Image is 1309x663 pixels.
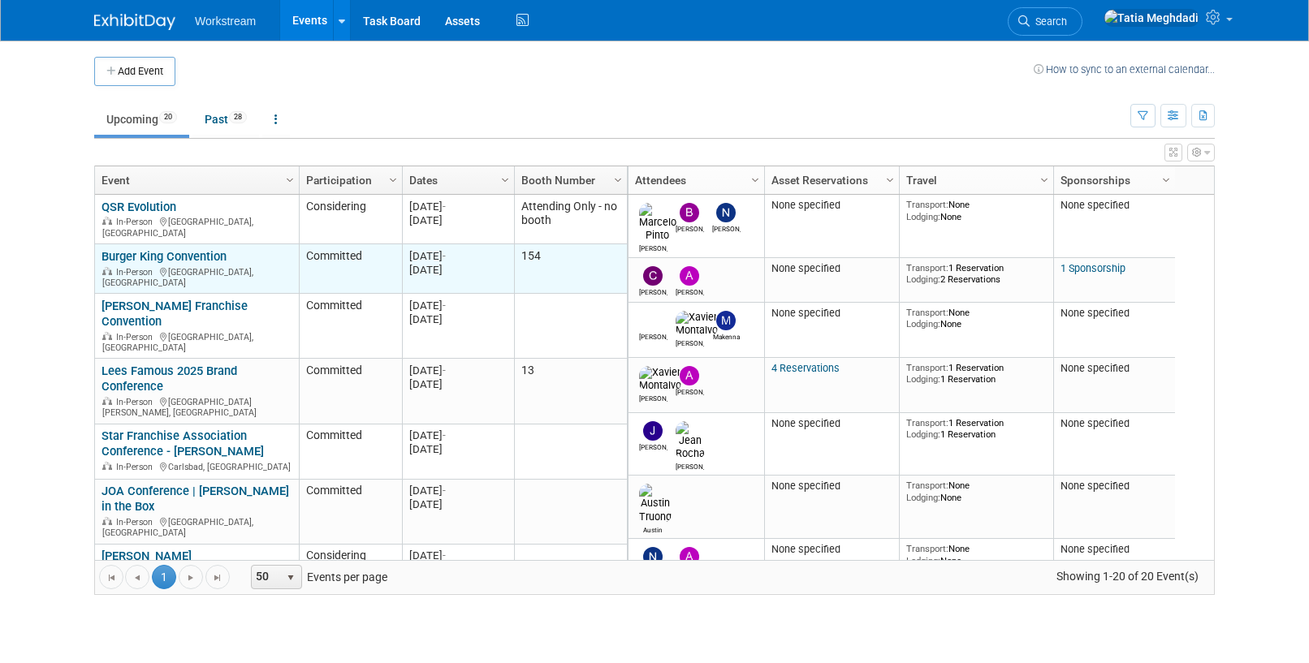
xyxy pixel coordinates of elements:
div: Xavier Montalvo [639,392,667,403]
span: None specified [771,262,840,274]
span: None specified [771,417,840,429]
span: Lodging: [906,492,940,503]
div: Andrew Walters [676,385,704,396]
span: - [443,364,446,377]
span: In-Person [116,267,158,278]
div: Andrew Walters [676,286,704,296]
img: Josh Lu [643,311,663,330]
div: [GEOGRAPHIC_DATA], [GEOGRAPHIC_DATA] [102,514,292,539]
div: [GEOGRAPHIC_DATA][PERSON_NAME], [GEOGRAPHIC_DATA] [102,394,292,419]
div: Benjamin Guyaux [676,222,704,233]
span: Go to the next page [184,571,197,584]
div: Carlsbad, [GEOGRAPHIC_DATA] [102,459,292,473]
span: Column Settings [387,174,400,187]
div: [DATE] [409,428,507,442]
div: [DATE] [409,377,507,391]
div: None None [906,543,1048,566]
div: [DATE] [409,549,507,562]
a: Travel [906,166,1043,194]
button: Add Event [94,57,175,86]
div: [GEOGRAPHIC_DATA], [GEOGRAPHIC_DATA] [102,329,292,354]
span: Search [1030,15,1067,28]
a: Sponsorships [1061,166,1164,194]
td: Considering [299,195,402,244]
a: Upcoming20 [94,104,189,135]
span: Column Settings [611,174,624,187]
a: Go to the next page [179,565,203,589]
div: [GEOGRAPHIC_DATA], [GEOGRAPHIC_DATA] [102,214,292,239]
a: Go to the previous page [125,565,149,589]
div: None None [906,199,1048,222]
td: 13 [514,359,627,424]
div: 1 Reservation 2 Reservations [906,262,1048,286]
a: Asset Reservations [771,166,888,194]
span: 1 [152,565,176,589]
span: select [284,571,297,584]
span: Workstream [195,15,256,28]
a: 1 Sponsorship [1061,262,1125,274]
img: Xavier Montalvo [676,311,718,337]
span: In-Person [116,217,158,227]
img: ExhibitDay [94,14,175,30]
a: QSR Evolution [102,200,176,214]
span: Column Settings [749,174,762,187]
img: Nicole Kim [716,203,736,222]
span: In-Person [116,462,158,472]
a: Column Settings [882,166,900,191]
div: [DATE] [409,249,507,263]
div: Josh Lu [639,330,667,341]
a: Column Settings [1036,166,1054,191]
img: Austin Truong [639,484,672,523]
span: 28 [229,111,247,123]
div: None None [906,307,1048,330]
div: Makenna Clark [712,330,741,341]
td: Attending Only - no booth [514,195,627,244]
div: [GEOGRAPHIC_DATA], [GEOGRAPHIC_DATA] [102,265,292,289]
span: - [443,200,446,213]
div: [DATE] [409,263,507,277]
span: Events per page [231,565,404,589]
img: In-Person Event [102,217,112,225]
span: Column Settings [283,174,296,187]
img: Andrew Walters [680,547,699,566]
div: Nicole Kim [712,222,741,233]
img: In-Person Event [102,332,112,340]
span: In-Person [116,397,158,407]
img: In-Person Event [102,397,112,405]
img: Benjamin Guyaux [680,203,699,222]
span: In-Person [116,517,158,527]
a: JOA Conference | [PERSON_NAME] in the Box [102,484,289,514]
a: Search [1008,7,1082,36]
div: Xavier Montalvo [676,337,704,347]
td: Committed [299,244,402,294]
a: Star Franchise Association Conference - [PERSON_NAME] [102,428,264,459]
span: 20 [159,111,177,123]
span: Transport: [906,417,948,428]
a: Event [102,166,288,194]
img: Jean Rocha [676,421,705,460]
div: [DATE] [409,200,507,213]
span: Column Settings [883,174,896,187]
div: [DATE] [409,442,507,456]
span: Transport: [906,199,948,210]
span: Transport: [906,480,948,491]
span: Transport: [906,262,948,273]
a: Column Settings [385,166,403,191]
div: Chris Connelly [639,286,667,296]
span: Transport: [906,307,948,318]
img: Makenna Clark [716,311,736,330]
span: None specified [1061,480,1130,492]
span: Transport: [906,543,948,554]
a: Attendees [635,166,754,194]
div: Austin Truong [639,523,667,534]
span: Go to the last page [211,571,224,584]
img: Marcelo Pinto [639,203,676,242]
span: Lodging: [906,211,940,222]
span: None specified [1061,199,1130,211]
span: Lodging: [906,318,940,329]
span: Column Settings [1160,174,1173,187]
img: Andrew Walters [680,366,699,385]
span: None specified [771,480,840,492]
a: Go to the last page [205,565,230,589]
img: Chris Connelly [643,266,663,286]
